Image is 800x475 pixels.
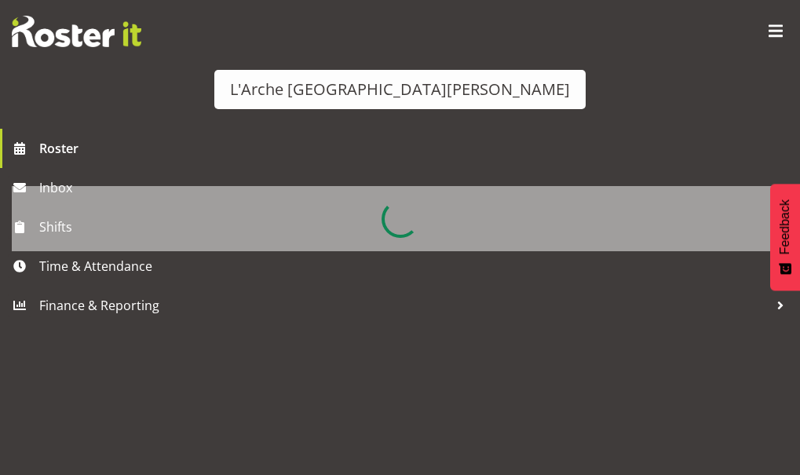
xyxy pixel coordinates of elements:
span: Finance & Reporting [39,294,769,317]
span: Time & Attendance [39,254,769,278]
img: Rosterit website logo [12,16,141,47]
button: Feedback - Show survey [770,184,800,290]
div: L'Arche [GEOGRAPHIC_DATA][PERSON_NAME] [230,78,570,101]
span: Roster [39,137,792,160]
span: Inbox [39,176,792,199]
span: Feedback [778,199,792,254]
